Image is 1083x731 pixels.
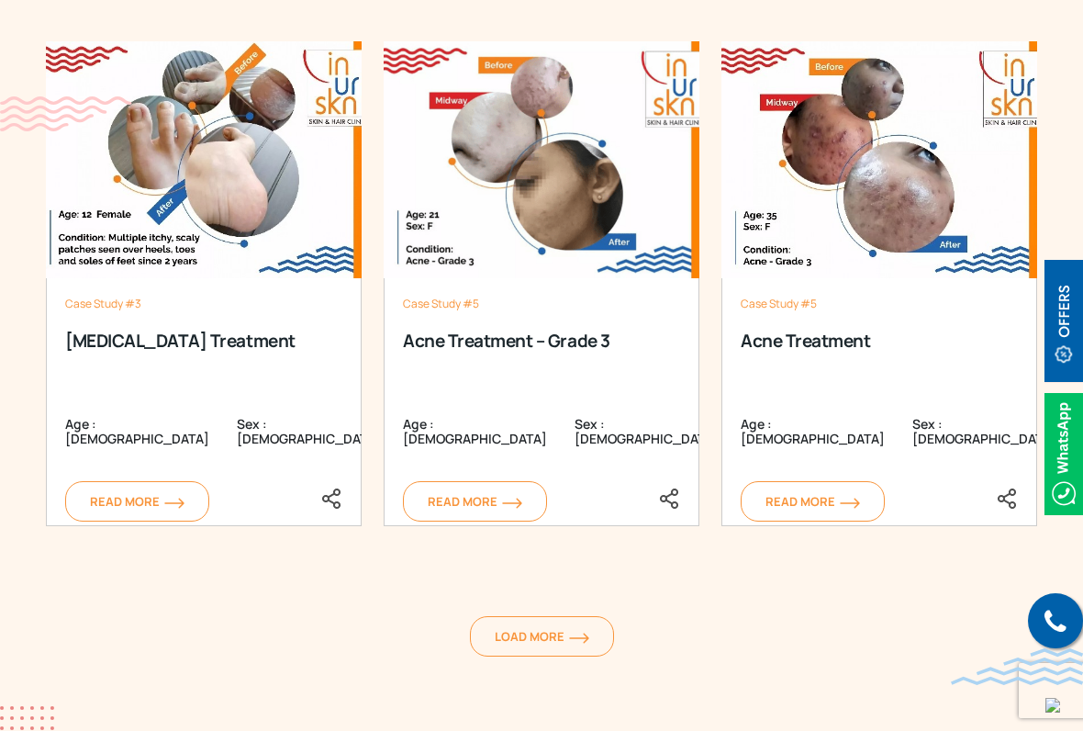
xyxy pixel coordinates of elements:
[765,493,860,510] span: Read More
[1044,443,1083,463] a: Whatsappicon
[90,493,184,510] span: Read More
[951,648,1083,685] img: bluewave
[65,481,209,522] a: Read More
[403,481,547,522] a: Read More
[741,481,885,522] a: Read More
[164,498,184,509] img: orange-arrow.svg
[569,633,589,644] img: orange-arrow
[840,498,860,509] img: orange-arrow.svg
[502,498,522,509] img: orange-arrow.svg
[428,493,522,510] span: Read More
[403,417,547,467] div: Age : [DEMOGRAPHIC_DATA]
[996,487,1018,507] a: <div class="socialicons"><span class="close_share"><i class="fa fa-close"></i></span> <a href="ht...
[470,616,614,657] a: Load Moreorange-arrow
[65,417,209,467] div: Age : [DEMOGRAPHIC_DATA]
[547,417,719,467] div: Sex : [DEMOGRAPHIC_DATA]
[1044,393,1083,515] img: Whatsappicon
[741,417,885,467] div: Age : [DEMOGRAPHIC_DATA]
[65,297,342,311] div: Case Study #3
[495,628,589,645] span: Load More
[403,330,680,399] div: Acne Treatment – Grade 3
[320,487,342,507] a: <div class="socialicons"><span class="close_share"><i class="fa fa-close"></i></span> <a href="ht...
[1045,698,1060,713] img: up-blue-arrow.svg
[1044,260,1083,382] img: offerBt
[658,487,680,507] a: <div class="socialicons"><span class="close_share"><i class="fa fa-close"></i></span> <a href="ht...
[209,417,381,467] div: Sex : [DEMOGRAPHIC_DATA]
[403,297,680,311] div: Case Study #5
[885,417,1056,467] div: Sex : [DEMOGRAPHIC_DATA]
[65,330,342,399] div: [MEDICAL_DATA] Treatment
[741,297,1018,311] div: Case Study #5
[741,330,1018,399] div: Acne Treatment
